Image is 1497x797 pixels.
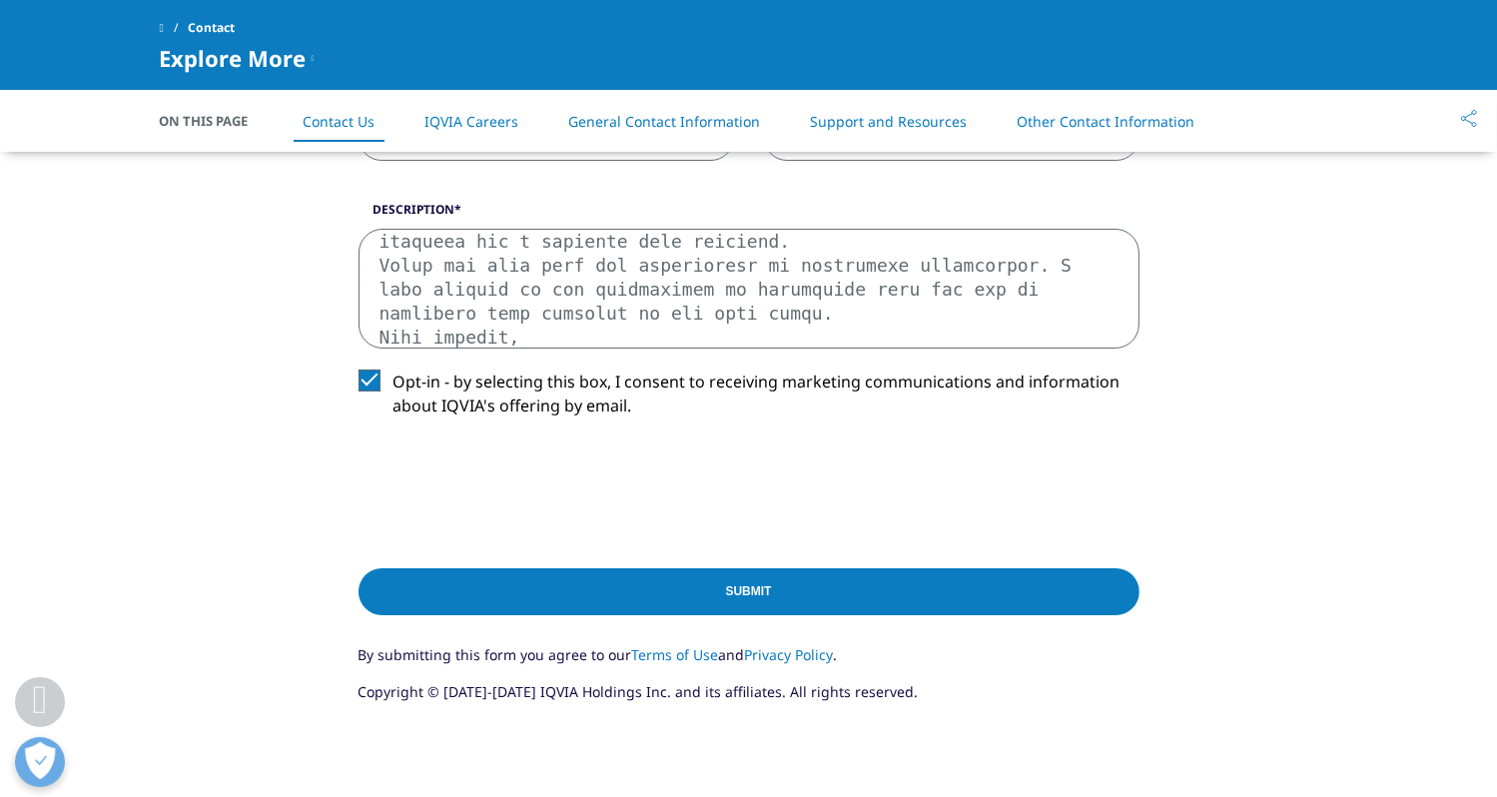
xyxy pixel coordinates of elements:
span: Explore More [160,46,307,70]
a: Contact Us [303,112,374,131]
button: Präferenzen öffnen [15,737,65,787]
span: Contact [188,10,235,46]
a: General Contact Information [568,112,760,131]
a: Privacy Policy [745,645,834,664]
span: Switzerland [764,115,1139,161]
a: Terms of Use [632,645,719,664]
label: Opt-in - by selecting this box, I consent to receiving marketing communications and information a... [359,370,1139,428]
a: IQVIA Careers [424,112,518,131]
span: On This Page [160,111,270,131]
iframe: reCAPTCHA [359,449,662,527]
input: Submit [359,568,1139,615]
p: By submitting this form you agree to our and . [359,644,1139,681]
label: Description [359,201,1139,229]
p: Copyright © [DATE]-[DATE] IQVIA Holdings Inc. and its affiliates. All rights reserved. [359,681,1139,718]
a: Support and Resources [810,112,967,131]
a: Other Contact Information [1017,112,1194,131]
